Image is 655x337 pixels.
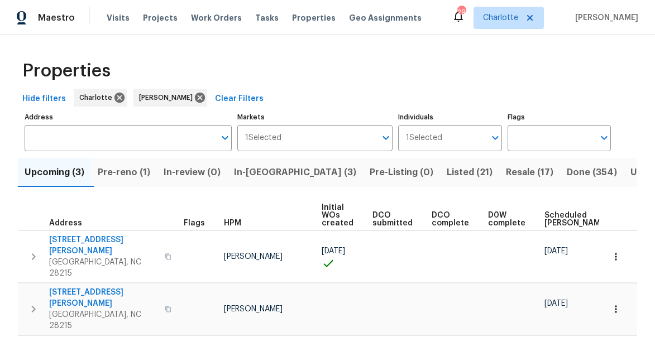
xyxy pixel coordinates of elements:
span: HPM [224,219,241,227]
button: Open [487,130,503,146]
span: [PERSON_NAME] [224,305,283,313]
span: Charlotte [483,12,518,23]
button: Clear Filters [211,89,268,109]
label: Individuals [398,114,501,121]
span: Flags [184,219,205,227]
span: [PERSON_NAME] [224,253,283,261]
span: DCO complete [432,211,469,227]
span: [GEOGRAPHIC_DATA], NC 28215 [49,309,158,331]
span: [STREET_ADDRESS][PERSON_NAME] [49,287,158,309]
span: Tasks [255,14,279,22]
button: Hide filters [18,89,70,109]
span: 1 Selected [406,133,442,143]
span: In-review (0) [164,165,221,180]
span: [DATE] [544,300,568,307]
span: Pre-reno (1) [98,165,150,180]
label: Markets [237,114,393,121]
label: Flags [508,114,611,121]
span: D0W complete [488,211,525,227]
span: Address [49,219,82,227]
span: Properties [22,65,111,76]
span: Pre-Listing (0) [370,165,433,180]
span: 1 Selected [245,133,281,143]
span: [PERSON_NAME] [139,92,197,103]
button: Open [596,130,612,146]
span: [DATE] [544,247,568,255]
button: Open [378,130,394,146]
span: Projects [143,12,178,23]
span: Maestro [38,12,75,23]
span: DCO submitted [372,211,413,227]
button: Open [217,130,233,146]
span: [GEOGRAPHIC_DATA], NC 28215 [49,257,158,279]
span: [DATE] [322,247,345,255]
span: Upcoming (3) [25,165,84,180]
span: Properties [292,12,336,23]
span: Visits [107,12,130,23]
div: [PERSON_NAME] [133,89,207,107]
span: Charlotte [79,92,117,103]
span: Work Orders [191,12,242,23]
span: In-[GEOGRAPHIC_DATA] (3) [234,165,356,180]
span: Resale (17) [506,165,553,180]
span: Clear Filters [215,92,264,106]
span: Done (354) [567,165,617,180]
span: Hide filters [22,92,66,106]
span: [PERSON_NAME] [571,12,638,23]
span: Listed (21) [447,165,493,180]
div: 29 [457,7,465,18]
span: Geo Assignments [349,12,422,23]
div: Charlotte [74,89,127,107]
span: Initial WOs created [322,204,353,227]
label: Address [25,114,232,121]
span: [STREET_ADDRESS][PERSON_NAME] [49,234,158,257]
span: Scheduled [PERSON_NAME] [544,211,608,227]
